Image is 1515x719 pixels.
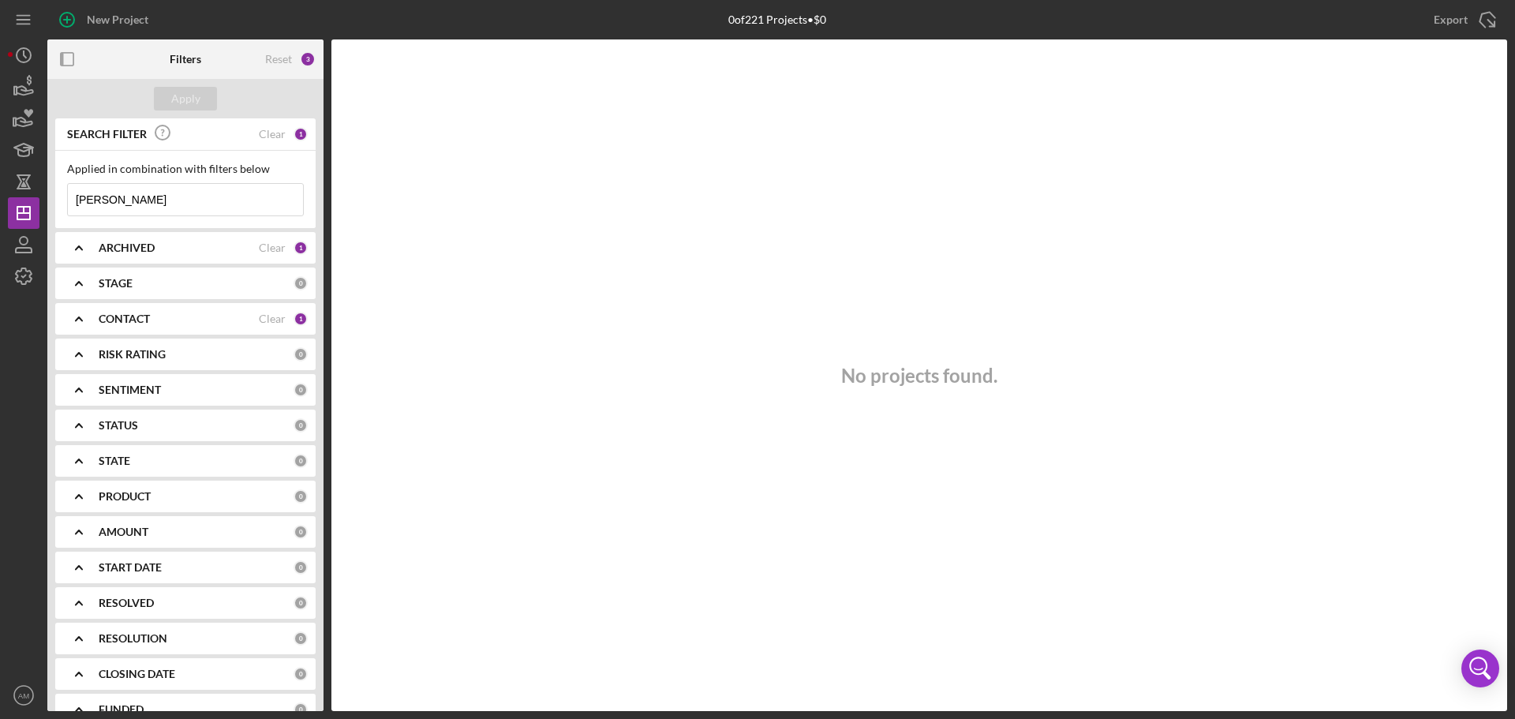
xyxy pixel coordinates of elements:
b: STATE [99,455,130,467]
div: Clear [259,128,286,140]
div: 1 [294,127,308,141]
button: Apply [154,87,217,110]
div: 0 [294,347,308,361]
div: Reset [265,53,292,66]
b: SENTIMENT [99,384,161,396]
b: AMOUNT [99,526,148,538]
b: Filters [170,53,201,66]
div: 0 [294,525,308,539]
div: 3 [300,51,316,67]
div: Applied in combination with filters below [67,163,304,175]
div: New Project [87,4,148,36]
b: RISK RATING [99,348,166,361]
div: 0 [294,596,308,610]
text: AM [18,691,29,700]
b: STATUS [99,419,138,432]
div: 1 [294,241,308,255]
div: Apply [171,87,200,110]
b: SEARCH FILTER [67,128,147,140]
b: ARCHIVED [99,242,155,254]
div: 1 [294,312,308,326]
b: FUNDED [99,703,144,716]
div: Clear [259,242,286,254]
div: 0 [294,276,308,290]
div: Clear [259,313,286,325]
div: Open Intercom Messenger [1461,650,1499,687]
div: 0 [294,631,308,646]
h3: No projects found. [841,365,997,387]
b: CLOSING DATE [99,668,175,680]
b: RESOLUTION [99,632,167,645]
b: STAGE [99,277,133,290]
b: PRODUCT [99,490,151,503]
div: 0 [294,560,308,575]
div: 0 [294,489,308,504]
button: AM [8,680,39,711]
div: 0 [294,454,308,468]
div: 0 [294,418,308,433]
b: CONTACT [99,313,150,325]
div: 0 of 221 Projects • $0 [728,13,826,26]
button: New Project [47,4,164,36]
b: RESOLVED [99,597,154,609]
div: Export [1434,4,1468,36]
div: 0 [294,667,308,681]
div: 0 [294,702,308,717]
button: Export [1418,4,1507,36]
div: 0 [294,383,308,397]
b: START DATE [99,561,162,574]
